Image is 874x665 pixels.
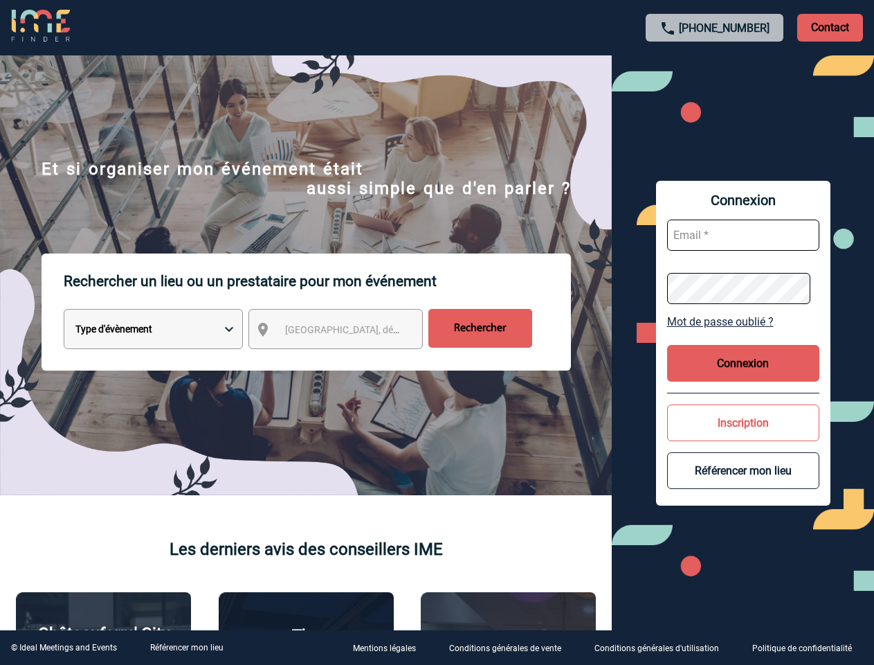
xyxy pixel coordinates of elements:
p: Agence 2ISD [461,628,556,647]
p: The [GEOGRAPHIC_DATA] [226,626,386,665]
p: Conditions générales de vente [449,644,561,654]
input: Email * [667,220,819,251]
a: Conditions générales d'utilisation [583,641,741,655]
a: Conditions générales de vente [438,641,583,655]
img: call-24-px.png [659,20,676,37]
a: Référencer mon lieu [150,643,224,653]
input: Rechercher [428,309,532,348]
span: Connexion [667,192,819,209]
p: Contact [797,14,863,42]
p: Mentions légales [353,644,416,654]
a: Mot de passe oublié ? [667,315,819,328]
p: Rechercher un lieu ou un prestataire pour mon événement [64,254,571,309]
button: Inscription [667,405,819,441]
a: Mentions légales [342,641,438,655]
p: Châteauform' City [GEOGRAPHIC_DATA] [24,624,183,663]
button: Référencer mon lieu [667,452,819,489]
button: Connexion [667,345,819,382]
p: Politique de confidentialité [752,644,852,654]
div: © Ideal Meetings and Events [11,643,117,653]
a: Politique de confidentialité [741,641,874,655]
p: Conditions générales d'utilisation [594,644,719,654]
span: [GEOGRAPHIC_DATA], département, région... [285,324,477,335]
a: [PHONE_NUMBER] [679,21,770,35]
